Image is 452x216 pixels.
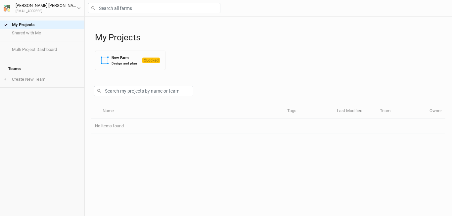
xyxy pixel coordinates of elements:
[376,104,426,118] th: Team
[88,3,220,13] input: Search all farms
[112,55,137,61] div: New Farm
[16,2,77,9] div: [PERSON_NAME] [PERSON_NAME]
[4,62,80,75] h4: Teams
[112,61,137,66] div: Design and plan
[142,58,160,63] span: Locked
[426,104,445,118] th: Owner
[3,2,81,14] button: [PERSON_NAME] [PERSON_NAME][EMAIL_ADDRESS]
[16,9,77,14] div: [EMAIL_ADDRESS]
[99,104,283,118] th: Name
[91,118,445,134] td: No items found
[4,77,6,82] span: +
[95,32,445,43] h1: My Projects
[95,51,165,70] button: New FarmDesign and planLocked
[284,104,333,118] th: Tags
[333,104,376,118] th: Last Modified
[94,86,193,96] input: Search my projects by name or team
